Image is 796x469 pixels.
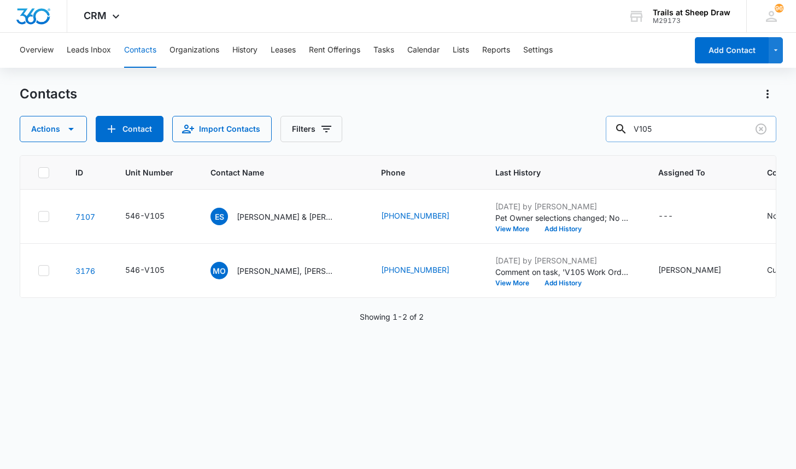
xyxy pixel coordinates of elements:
[20,86,77,102] h1: Contacts
[658,264,721,275] div: [PERSON_NAME]
[125,210,165,221] div: 546-V105
[169,33,219,68] button: Organizations
[75,212,95,221] a: Navigate to contact details page for Eric Sagel & Judy Sagel
[20,33,54,68] button: Overview
[373,33,394,68] button: Tasks
[381,167,453,178] span: Phone
[537,226,589,232] button: Add History
[125,210,184,223] div: Unit Number - 546-V105 - Select to Edit Field
[658,264,741,277] div: Assigned To - Thomas Murphy - Select to Edit Field
[125,167,184,178] span: Unit Number
[210,208,228,225] span: ES
[482,33,510,68] button: Reports
[775,4,783,13] span: 96
[381,210,449,221] a: [PHONE_NUMBER]
[360,311,424,323] p: Showing 1-2 of 2
[210,167,339,178] span: Contact Name
[210,208,355,225] div: Contact Name - Eric Sagel & Judy Sagel - Select to Edit Field
[658,167,725,178] span: Assigned To
[237,265,335,277] p: [PERSON_NAME], [PERSON_NAME] [PERSON_NAME]
[495,280,537,286] button: View More
[658,210,693,223] div: Assigned To - - Select to Edit Field
[125,264,165,275] div: 546-V105
[495,212,632,224] p: Pet Owner selections changed; No was added.
[653,17,730,25] div: account id
[495,255,632,266] p: [DATE] by [PERSON_NAME]
[381,210,469,223] div: Phone - (970) 576-1544 - Select to Edit Field
[752,120,770,138] button: Clear
[280,116,342,142] button: Filters
[407,33,440,68] button: Calendar
[495,201,632,212] p: [DATE] by [PERSON_NAME]
[495,167,616,178] span: Last History
[237,211,335,222] p: [PERSON_NAME] & [PERSON_NAME]
[232,33,257,68] button: History
[75,266,95,275] a: Navigate to contact details page for Martha Ortiz, Arnulfo Quiroz Gonzalo Quiroz
[775,4,783,13] div: notifications count
[495,226,537,232] button: View More
[658,210,673,223] div: ---
[767,210,786,221] div: None
[172,116,272,142] button: Import Contacts
[495,266,632,278] p: Comment on task, 'V105 Work Order ' "Replaced the cartridge on the shower valve "
[67,33,111,68] button: Leads Inbox
[84,10,107,21] span: CRM
[96,116,163,142] button: Add Contact
[309,33,360,68] button: Rent Offerings
[125,264,184,277] div: Unit Number - 546-V105 - Select to Edit Field
[210,262,355,279] div: Contact Name - Martha Ortiz, Arnulfo Quiroz Gonzalo Quiroz - Select to Edit Field
[606,116,776,142] input: Search Contacts
[453,33,469,68] button: Lists
[523,33,553,68] button: Settings
[381,264,469,277] div: Phone - (970) 451-6979 - Select to Edit Field
[124,33,156,68] button: Contacts
[75,167,83,178] span: ID
[537,280,589,286] button: Add History
[653,8,730,17] div: account name
[759,85,776,103] button: Actions
[210,262,228,279] span: MO
[271,33,296,68] button: Leases
[695,37,769,63] button: Add Contact
[20,116,87,142] button: Actions
[381,264,449,275] a: [PHONE_NUMBER]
